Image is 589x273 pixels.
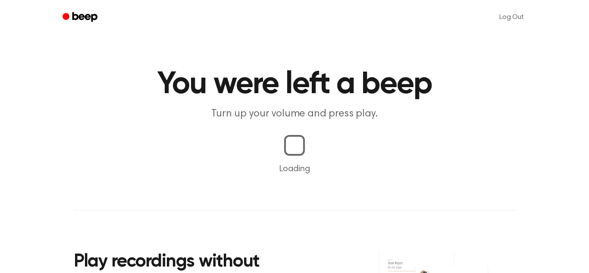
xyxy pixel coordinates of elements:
p: Loading [10,163,579,176]
p: Turn up your volume and press play. [129,107,460,121]
a: Log Out [491,7,533,28]
a: Beep [56,9,105,26]
h1: You were left a beep [74,69,515,100]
